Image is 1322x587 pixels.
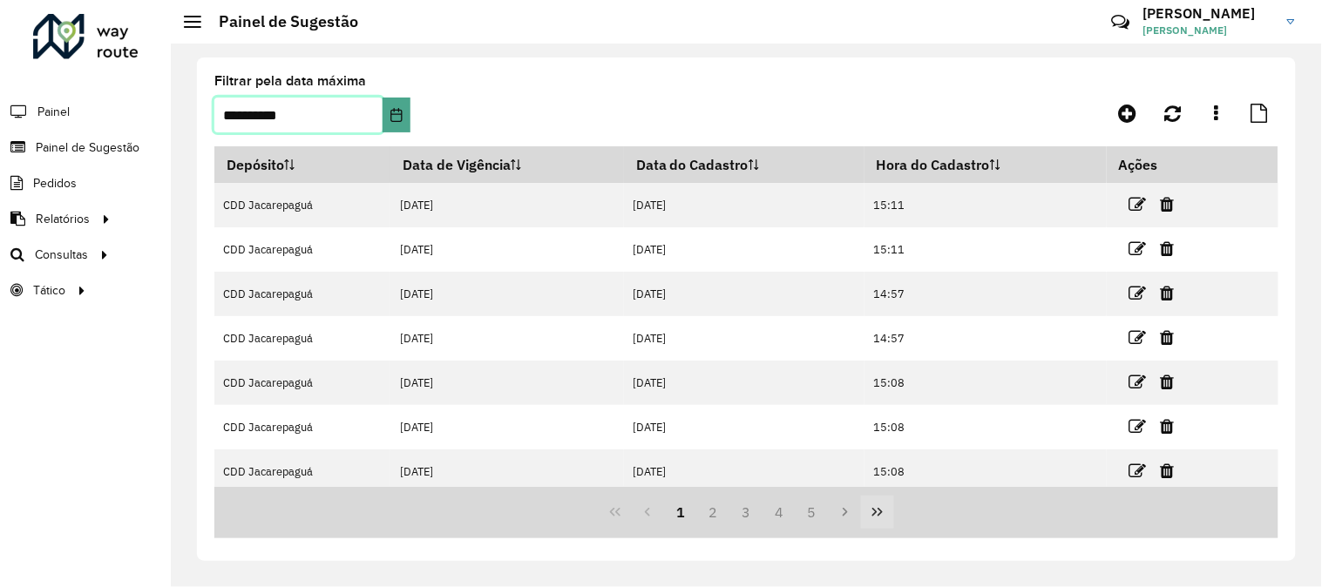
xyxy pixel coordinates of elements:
th: Depósito [214,146,390,183]
td: [DATE] [390,449,624,494]
td: CDD Jacarepaguá [214,272,390,316]
td: 14:57 [864,272,1107,316]
td: [DATE] [624,361,864,405]
a: Editar [1129,192,1147,216]
td: CDD Jacarepaguá [214,361,390,405]
span: Tático [33,281,65,300]
a: Contato Rápido [1102,3,1139,41]
td: [DATE] [390,361,624,405]
a: Editar [1129,370,1147,394]
a: Excluir [1161,415,1175,438]
td: [DATE] [390,272,624,316]
button: Choose Date [383,98,410,132]
td: CDD Jacarepaguá [214,405,390,449]
a: Excluir [1161,326,1175,349]
td: CDD Jacarepaguá [214,183,390,227]
span: Relatórios [36,210,90,228]
th: Ações [1107,146,1211,183]
td: [DATE] [390,405,624,449]
a: Excluir [1161,237,1175,260]
button: Last Page [861,496,894,529]
button: 4 [763,496,796,529]
button: 5 [796,496,829,529]
span: Pedidos [33,174,77,192]
td: CDD Jacarepaguá [214,227,390,272]
td: [DATE] [624,272,864,316]
a: Excluir [1161,459,1175,482]
a: Excluir [1161,370,1175,394]
button: 1 [664,496,697,529]
a: Editar [1129,459,1147,482]
h3: [PERSON_NAME] [1143,5,1274,22]
a: Excluir [1161,281,1175,305]
a: Editar [1129,415,1147,438]
a: Excluir [1161,192,1175,216]
button: 2 [697,496,730,529]
td: 15:11 [864,183,1107,227]
td: 15:08 [864,405,1107,449]
h2: Painel de Sugestão [201,12,358,31]
td: [DATE] [624,227,864,272]
label: Filtrar pela data máxima [214,71,366,91]
span: Consultas [35,246,88,264]
td: CDD Jacarepaguá [214,316,390,361]
span: [PERSON_NAME] [1143,23,1274,38]
td: 14:57 [864,316,1107,361]
td: [DATE] [624,449,864,494]
td: 15:08 [864,449,1107,494]
td: 15:11 [864,227,1107,272]
td: [DATE] [390,316,624,361]
td: CDD Jacarepaguá [214,449,390,494]
td: [DATE] [390,183,624,227]
a: Editar [1129,281,1147,305]
td: [DATE] [624,183,864,227]
button: 3 [730,496,763,529]
td: 15:08 [864,361,1107,405]
a: Editar [1129,326,1147,349]
td: [DATE] [390,227,624,272]
span: Painel [37,103,70,121]
th: Data do Cadastro [624,146,864,183]
td: [DATE] [624,316,864,361]
th: Data de Vigência [390,146,624,183]
button: Next Page [829,496,862,529]
th: Hora do Cadastro [864,146,1107,183]
span: Painel de Sugestão [36,138,139,157]
a: Editar [1129,237,1147,260]
td: [DATE] [624,405,864,449]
